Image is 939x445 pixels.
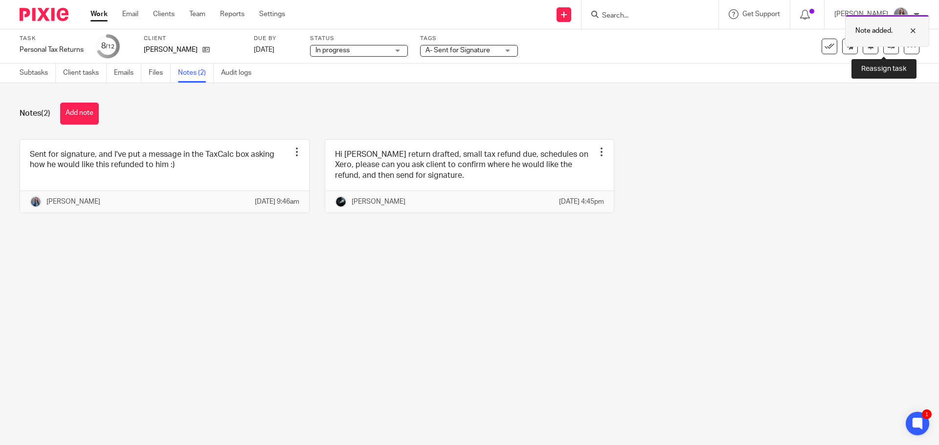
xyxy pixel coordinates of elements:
img: Amanda-scaled.jpg [30,196,42,208]
img: 1000002122.jpg [335,196,347,208]
div: 8 [101,41,114,52]
a: Emails [114,64,141,83]
div: 1 [922,409,932,419]
a: Email [122,9,138,19]
label: Client [144,35,242,42]
p: [PERSON_NAME] [144,45,198,55]
a: Files [149,64,171,83]
a: Notes (2) [178,64,214,83]
p: Note added. [855,26,893,36]
span: In progress [315,47,350,54]
a: Team [189,9,205,19]
span: (2) [41,109,50,117]
label: Task [20,35,84,42]
span: A- Sent for Signature [425,47,490,54]
a: Subtasks [20,64,56,83]
p: [PERSON_NAME] [46,197,100,207]
a: Reports [220,9,245,19]
a: Settings [259,9,285,19]
button: Add note [60,103,99,125]
a: Audit logs [221,64,259,83]
small: /12 [106,44,114,49]
span: [DATE] [254,46,274,53]
img: Pixie [20,8,68,21]
label: Status [310,35,408,42]
a: Client tasks [63,64,107,83]
h1: Notes [20,108,50,119]
label: Due by [254,35,298,42]
a: Clients [153,9,175,19]
a: Work [90,9,108,19]
p: [PERSON_NAME] [352,197,405,207]
label: Tags [420,35,518,42]
div: Personal Tax Returns [20,45,84,55]
p: [DATE] 4:45pm [559,197,604,207]
img: Amanda-scaled.jpg [893,7,909,22]
p: [DATE] 9:46am [255,197,299,207]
